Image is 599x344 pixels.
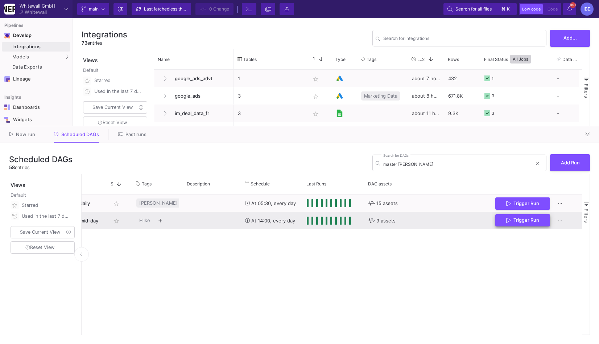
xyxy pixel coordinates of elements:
img: Google Ads [336,92,343,100]
a: Integrations [2,42,70,52]
div: Data Exports [12,64,69,70]
img: Navigation icon [4,33,10,38]
span: google_ads_advt [170,70,230,87]
div: about 11 hours ago [408,105,444,122]
button: IBE [578,3,594,16]
button: Code [545,4,560,14]
img: Google Ads [336,75,343,82]
span: Last Runs [306,181,326,187]
span: Scheduled DAGs [61,132,99,137]
span: Last Used [417,57,422,62]
span: Low code [522,7,541,12]
a: Navigation iconLineage [2,73,70,85]
span: Save Current View [92,105,133,110]
img: Navigation icon [4,117,10,123]
p: 3 [238,87,302,105]
button: All Jobs [510,55,531,64]
span: New run [16,132,35,137]
span: Models [12,54,29,60]
span: Type [335,57,346,62]
span: 58 [9,165,15,170]
div: - [408,122,444,139]
button: Used in the last 7 days [82,86,149,97]
h3: Scheduled DAGs [9,155,73,164]
span: IM Deal [GEOGRAPHIC_DATA] [170,122,230,139]
img: [Legacy] Google Sheets [336,110,343,117]
div: Dashboards [13,105,60,110]
span: Rows [448,57,459,62]
mat-expansion-panel-header: Navigation iconDevelop [2,30,70,41]
a: Data Exports [2,62,70,72]
div: Lineage [13,76,60,82]
span: 15 assets [376,195,398,212]
span: Trigger Run [513,201,539,206]
button: New run [1,129,44,140]
input: Search... [383,161,532,167]
span: Past runs [125,132,146,137]
span: Star [111,181,113,187]
button: Used in the last 7 days [9,211,76,222]
span: Description [187,181,210,187]
div: Default [11,192,76,200]
button: Trigger Run [495,197,550,210]
button: Add Run [550,154,590,171]
div: Widgets [13,117,60,123]
span: main [89,4,99,15]
div: Develop [13,33,24,38]
div: Starred [94,75,143,86]
button: Reset View [11,241,75,254]
div: entries [82,40,127,46]
span: Filters [583,84,589,98]
button: Reset View [83,116,147,129]
div: 1.7K [444,122,480,139]
span: Tags [142,181,152,187]
div: Whitewall GmbH [20,4,55,8]
div: IBE [581,3,594,16]
img: Navigation icon [4,76,10,82]
span: Reset View [25,245,54,250]
div: Views [9,174,78,189]
button: Scheduled DAGs [45,129,108,140]
div: 9.3K [444,105,480,122]
span: less than a minute ago [169,6,215,12]
div: 432 [444,70,480,87]
button: Low code [520,4,543,14]
div: At 05:30, every day [245,195,299,212]
span: Tags [367,57,376,62]
div: Used in the last 7 days [94,86,143,97]
div: 1 [492,122,493,139]
div: At 14:00, every day [245,212,299,229]
span: im_deal_data_fr [170,105,230,122]
span: Marketing Data [364,87,397,105]
button: Trigger Run [495,214,550,227]
button: main [77,3,109,15]
span: Name [158,57,170,62]
span: DAG assets [368,181,392,187]
span: [PERSON_NAME] [139,194,178,212]
span: Save Current View [20,229,60,235]
div: - [557,70,585,87]
button: Past runs [109,129,155,140]
p: 1 [238,70,302,87]
button: Starred [9,200,76,211]
mat-icon: star_border [112,217,121,225]
span: k [507,5,510,13]
span: google_ads [170,87,230,105]
span: Add Run [561,160,580,165]
div: about 7 hours ago [408,70,444,87]
span: 73 [82,40,87,46]
div: 1 [492,70,493,87]
span: 1 [310,56,315,62]
img: Navigation icon [4,105,10,110]
span: Tables [243,57,257,62]
button: ⌘k [499,5,513,13]
input: Search for name, tables, ... [383,37,543,42]
div: Used in the last 7 days [22,211,70,222]
span: Filters [583,209,589,223]
button: Add... [550,30,590,47]
span: 2 [422,57,425,62]
mat-icon: star_border [112,199,121,208]
button: Starred [82,75,149,86]
div: 3 [492,87,494,105]
span: Trigger Run [513,217,539,223]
